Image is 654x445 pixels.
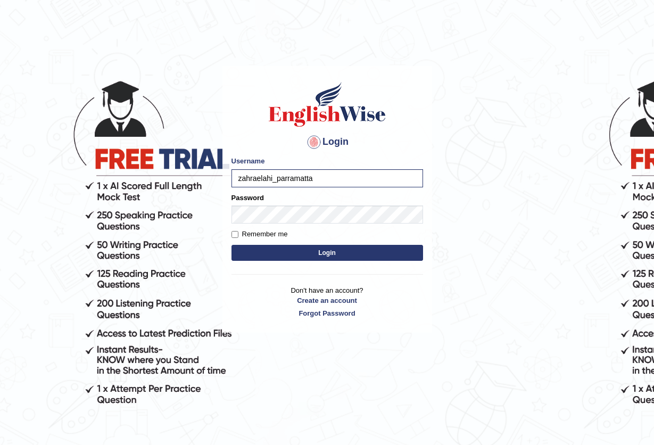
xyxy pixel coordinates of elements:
[231,156,265,166] label: Username
[231,134,423,151] h4: Login
[231,231,238,238] input: Remember me
[231,295,423,306] a: Create an account
[231,285,423,318] p: Don't have an account?
[231,245,423,261] button: Login
[231,229,288,240] label: Remember me
[267,80,388,128] img: Logo of English Wise sign in for intelligent practice with AI
[231,193,264,203] label: Password
[231,308,423,318] a: Forgot Password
